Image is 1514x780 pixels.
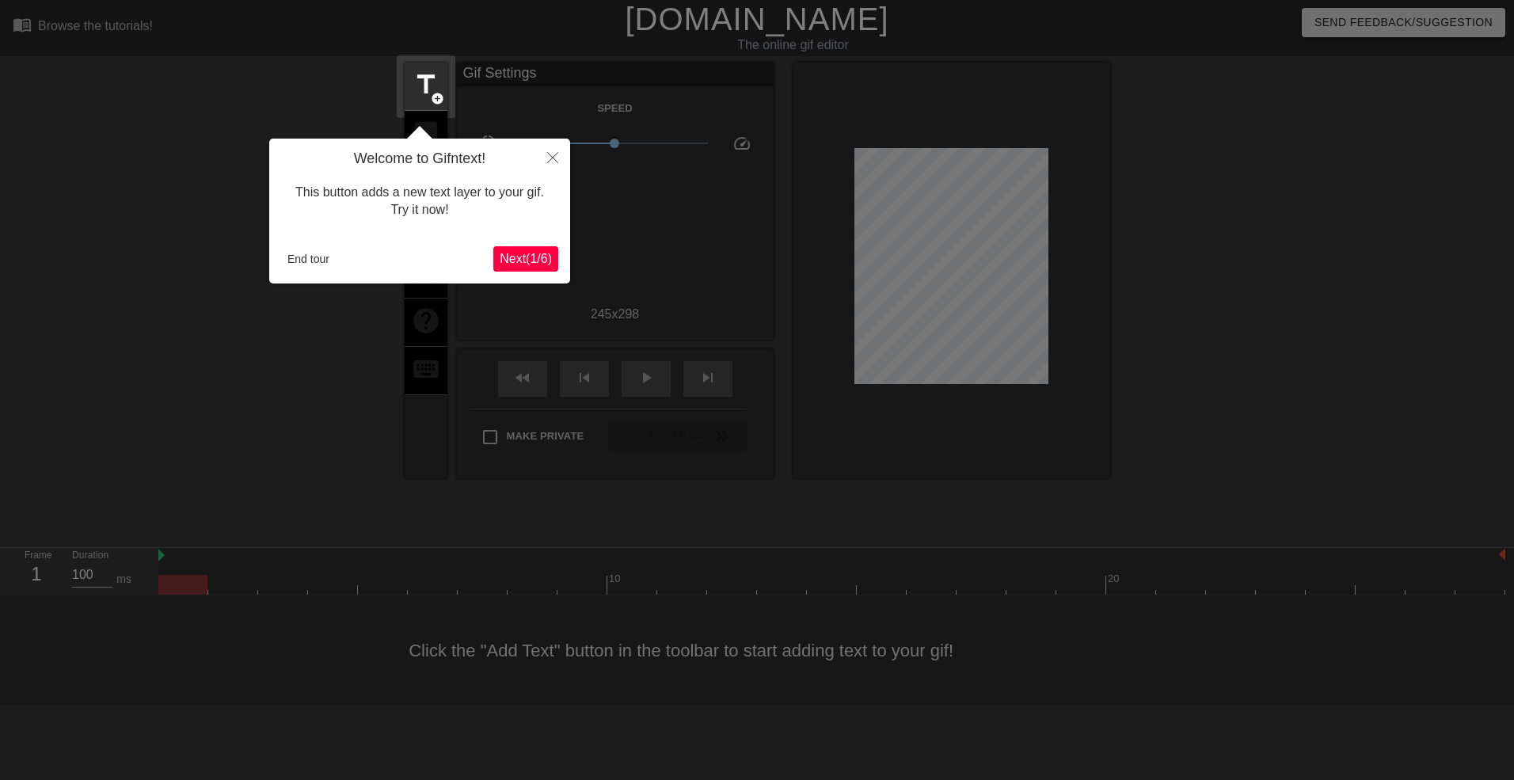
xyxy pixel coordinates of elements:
button: End tour [281,247,336,271]
div: This button adds a new text layer to your gif. Try it now! [281,168,558,235]
button: Close [535,139,570,175]
button: Next [493,246,558,272]
span: Next ( 1 / 6 ) [500,252,552,265]
h4: Welcome to Gifntext! [281,150,558,168]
